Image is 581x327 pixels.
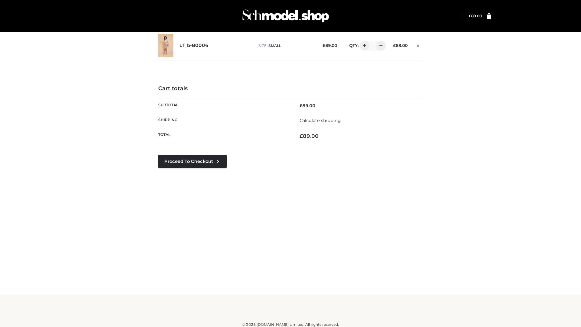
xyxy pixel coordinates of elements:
span: SMALL [268,43,281,48]
span: £ [393,43,396,48]
span: £ [300,133,303,139]
a: £89.00 [469,14,482,18]
div: QTY: [343,41,384,51]
a: Proceed to Checkout [158,155,227,168]
bdi: 89.00 [300,103,315,108]
h4: Cart totals [158,85,423,92]
span: £ [323,43,325,48]
a: Remove this item [414,41,423,49]
th: Subtotal [158,98,290,113]
span: £ [469,14,471,18]
bdi: 89.00 [323,43,337,48]
a: LT_b-B0006 [179,43,208,48]
th: Total [158,128,290,144]
th: Shipping [158,113,290,128]
a: Calculate shipping [300,118,341,123]
bdi: 89.00 [300,133,319,139]
bdi: 89.00 [469,14,482,18]
img: Schmodel Admin 964 [240,4,331,28]
bdi: 89.00 [393,43,408,48]
p: size : [258,43,313,48]
span: £ [300,103,302,108]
